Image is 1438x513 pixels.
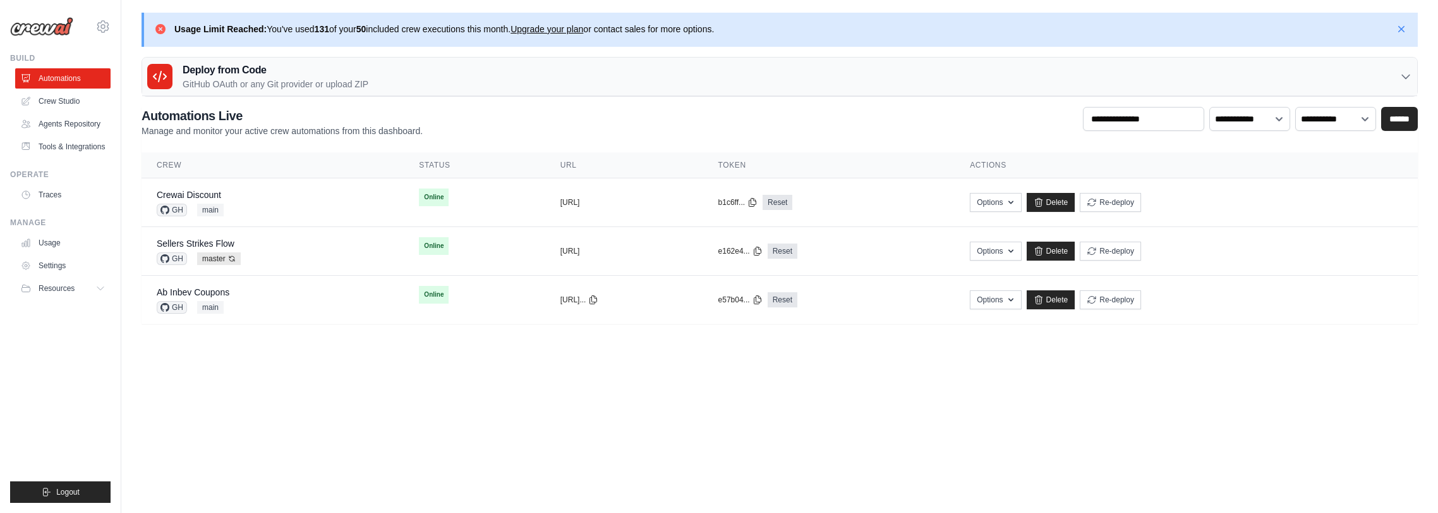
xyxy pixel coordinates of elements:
[56,487,80,497] span: Logout
[197,252,241,265] span: master
[970,290,1021,309] button: Options
[15,68,111,89] a: Automations
[142,107,423,125] h2: Automations Live
[10,481,111,503] button: Logout
[183,78,368,90] p: GitHub OAuth or any Git provider or upload ZIP
[10,218,111,228] div: Manage
[1080,242,1141,261] button: Re-deploy
[142,125,423,137] p: Manage and monitor your active crew automations from this dashboard.
[315,24,329,34] strong: 131
[142,152,404,178] th: Crew
[955,152,1418,178] th: Actions
[197,301,224,314] span: main
[157,287,229,297] a: Ab Inbev Coupons
[718,246,763,256] button: e162e4...
[768,292,797,307] a: Reset
[15,114,111,134] a: Agents Repository
[174,24,267,34] strong: Usage Limit Reached:
[157,252,187,265] span: GH
[15,137,111,157] a: Tools & Integrations
[15,233,111,253] a: Usage
[1027,242,1075,261] a: Delete
[157,238,234,249] a: Sellers Strikes Flow
[15,278,111,299] button: Resources
[174,23,714,35] p: You've used of your included crew executions this month. or contact sales for more options.
[15,256,111,276] a: Settings
[10,170,111,180] div: Operate
[157,190,221,200] a: Crewai Discount
[419,237,449,255] span: Online
[157,301,187,314] span: GH
[768,244,797,259] a: Reset
[15,91,111,111] a: Crew Studio
[419,286,449,304] span: Online
[183,63,368,78] h3: Deploy from Code
[39,283,75,294] span: Resources
[197,204,224,216] span: main
[970,242,1021,261] button: Options
[1027,193,1075,212] a: Delete
[356,24,366,34] strong: 50
[10,17,73,36] img: Logo
[718,295,763,305] button: e57b04...
[1027,290,1075,309] a: Delete
[545,152,703,178] th: URL
[15,185,111,205] a: Traces
[703,152,955,178] th: Token
[1080,193,1141,212] button: Re-deploy
[404,152,545,178] th: Status
[511,24,583,34] a: Upgrade your plan
[157,204,187,216] span: GH
[1080,290,1141,309] button: Re-deploy
[718,197,758,207] button: b1c6ff...
[10,53,111,63] div: Build
[763,195,792,210] a: Reset
[970,193,1021,212] button: Options
[419,189,449,206] span: Online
